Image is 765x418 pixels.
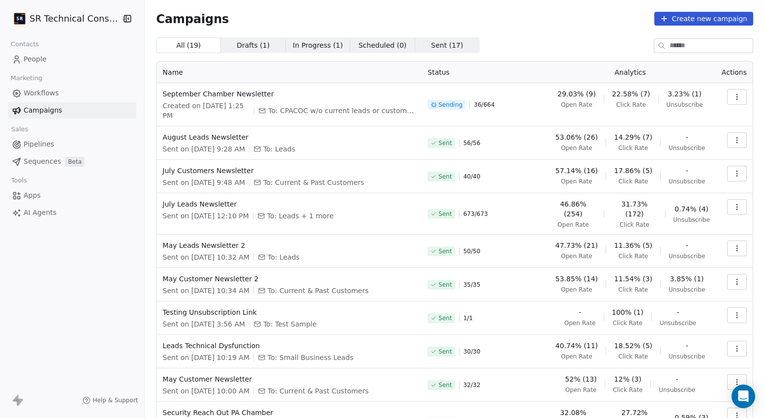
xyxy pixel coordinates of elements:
[163,353,249,362] span: Sent on [DATE] 10:19 AM
[670,274,704,284] span: 3.85% (1)
[618,178,648,185] span: Click Rate
[579,307,581,317] span: -
[163,307,416,317] span: Testing Unsubscription Link
[8,102,136,119] a: Campaigns
[669,252,705,260] span: Unsubscribe
[557,89,596,99] span: 29.03% (9)
[669,144,705,152] span: Unsubscribe
[267,211,334,221] span: To: Leads + 1 more
[618,252,648,260] span: Click Rate
[669,353,705,360] span: Unsubscribe
[667,101,703,109] span: Unsubscribe
[555,166,598,176] span: 57.14% (16)
[163,386,249,396] span: Sent on [DATE] 10:00 AM
[163,408,416,418] span: Security Reach Out PA Chamber
[24,190,41,201] span: Apps
[614,166,652,176] span: 17.86% (5)
[359,40,407,51] span: Scheduled ( 0 )
[438,210,452,218] span: Sent
[163,240,416,250] span: May Leads Newsletter 2
[618,286,648,294] span: Click Rate
[156,12,229,26] span: Campaigns
[157,61,422,83] th: Name
[438,314,452,322] span: Sent
[163,252,249,262] span: Sent on [DATE] 10:32 AM
[6,71,47,86] span: Marketing
[431,40,463,51] span: Sent ( 17 )
[669,178,705,185] span: Unsubscribe
[686,240,688,250] span: -
[163,199,416,209] span: July Leads Newsletter
[620,221,649,229] span: Click Rate
[268,252,300,262] span: To: Leads
[163,341,416,351] span: Leads Technical Dysfunction
[438,348,452,356] span: Sent
[612,307,643,317] span: 100% (1)
[8,136,136,152] a: Pipelines
[686,341,688,351] span: -
[438,247,452,255] span: Sent
[555,132,598,142] span: 53.06% (26)
[716,61,753,83] th: Actions
[8,85,136,101] a: Workflows
[659,386,695,394] span: Unsubscribe
[561,144,592,152] span: Open Rate
[293,40,343,51] span: In Progress ( 1 )
[463,314,473,322] span: 1 / 1
[24,105,62,116] span: Campaigns
[163,144,245,154] span: Sent on [DATE] 9:28 AM
[674,204,708,214] span: 0.74% (4)
[7,122,32,137] span: Sales
[163,211,249,221] span: Sent on [DATE] 12:10 PM
[612,199,657,219] span: 31.73% (172)
[263,319,316,329] span: To: Test Sample
[30,12,118,25] span: SR Technical Consultants
[163,274,416,284] span: May Customer Newsletter 2
[732,385,755,408] div: Open Intercom Messenger
[163,101,250,120] span: Created on [DATE] 1:25 PM
[237,40,270,51] span: Drafts ( 1 )
[8,187,136,204] a: Apps
[8,51,136,67] a: People
[438,101,462,109] span: Sending
[555,274,598,284] span: 53.85% (14)
[612,89,650,99] span: 22.58% (7)
[614,341,652,351] span: 18.52% (5)
[263,144,295,154] span: To: Leads
[614,374,641,384] span: 12% (3)
[463,173,481,180] span: 40 / 40
[686,166,688,176] span: -
[24,88,59,98] span: Workflows
[474,101,494,109] span: 36 / 664
[83,396,138,404] a: Help & Support
[555,341,598,351] span: 40.74% (11)
[557,221,589,229] span: Open Rate
[565,386,597,394] span: Open Rate
[561,178,592,185] span: Open Rate
[668,89,702,99] span: 3.23% (1)
[163,166,416,176] span: July Customers Newsletter
[268,386,368,396] span: To: Current & Past Customers
[565,374,597,384] span: 52% (13)
[561,101,592,109] span: Open Rate
[614,132,652,142] span: 14.29% (7)
[92,396,138,404] span: Help & Support
[561,286,592,294] span: Open Rate
[8,153,136,170] a: SequencesBeta
[163,132,416,142] span: August Leads Newsletter
[263,178,364,187] span: To: Current & Past Customers
[654,12,753,26] button: Create new campaign
[463,281,481,289] span: 35 / 35
[438,281,452,289] span: Sent
[163,374,416,384] span: May Customer Newsletter
[686,132,688,142] span: -
[614,274,652,284] span: 11.54% (3)
[564,319,596,327] span: Open Rate
[24,208,57,218] span: AI Agents
[8,205,136,221] a: AI Agents
[618,144,648,152] span: Click Rate
[438,381,452,389] span: Sent
[6,37,43,52] span: Contacts
[618,353,648,360] span: Click Rate
[660,319,696,327] span: Unsubscribe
